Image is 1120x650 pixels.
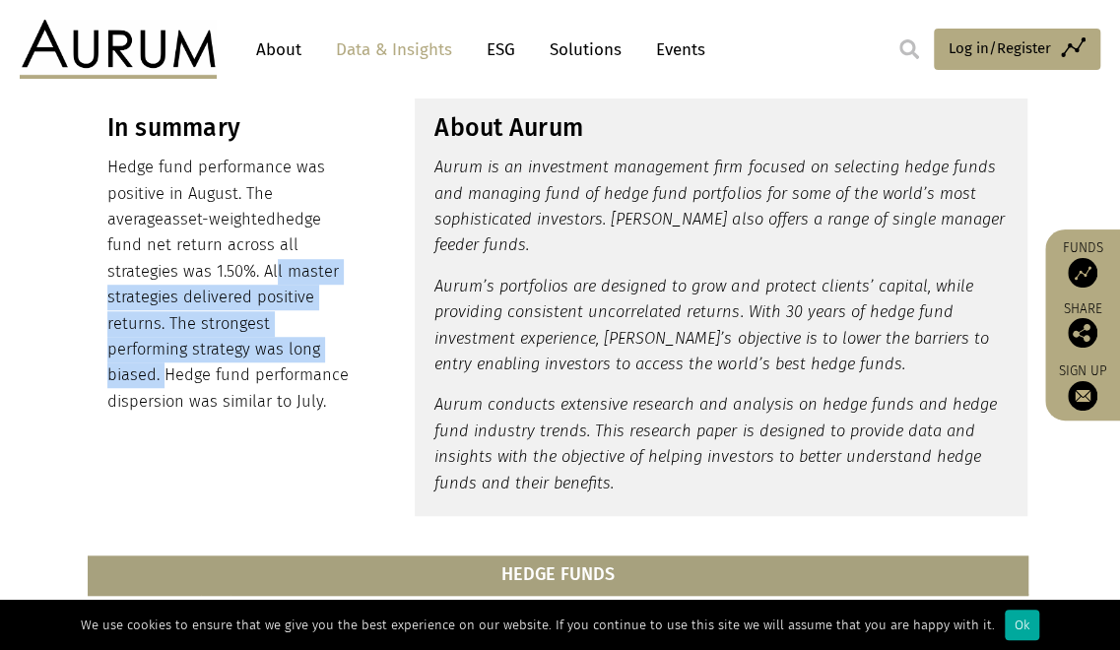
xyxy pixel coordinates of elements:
a: Events [646,32,705,68]
h3: In summary [107,113,353,143]
img: Sign up to our newsletter [1068,381,1097,411]
p: Hedge fund performance was positive in August. The average hedge fund net return across all strat... [107,155,353,415]
img: Aurum [20,20,217,79]
a: About [246,32,311,68]
img: Access Funds [1068,258,1097,288]
span: Log in/Register [949,36,1051,60]
em: Aurum’s portfolios are designed to grow and protect clients’ capital, while providing consistent ... [434,277,988,373]
a: Log in/Register [934,29,1100,70]
em: Aurum conducts extensive research and analysis on hedge funds and hedge fund industry trends. Thi... [434,395,996,491]
th: HEDGE FUNDS [88,555,1028,595]
img: search.svg [899,39,919,59]
a: Sign up [1055,362,1110,411]
img: Share this post [1068,318,1097,348]
a: Solutions [540,32,631,68]
em: Aurum is an investment management firm focused on selecting hedge funds and managing fund of hedg... [434,158,1004,254]
div: Share [1055,302,1110,348]
div: Ok [1005,610,1039,640]
a: Funds [1055,239,1110,288]
span: asset-weighted [164,210,276,228]
a: ESG [477,32,525,68]
h3: About Aurum [434,113,1008,143]
a: Data & Insights [326,32,462,68]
